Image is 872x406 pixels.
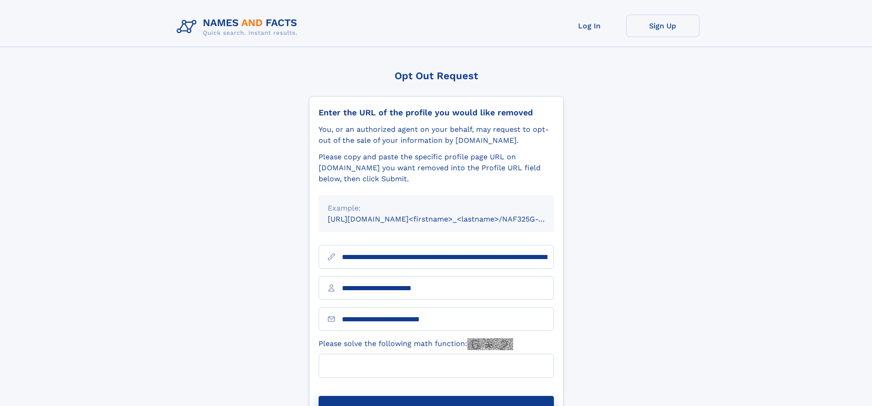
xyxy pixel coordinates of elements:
a: Log In [553,15,626,37]
div: Example: [328,203,545,214]
img: Logo Names and Facts [173,15,305,39]
div: Please copy and paste the specific profile page URL on [DOMAIN_NAME] you want removed into the Pr... [319,152,554,184]
div: Opt Out Request [309,70,563,81]
small: [URL][DOMAIN_NAME]<firstname>_<lastname>/NAF325G-xxxxxxxx [328,215,571,223]
div: You, or an authorized agent on your behalf, may request to opt-out of the sale of your informatio... [319,124,554,146]
div: Enter the URL of the profile you would like removed [319,108,554,118]
a: Sign Up [626,15,699,37]
label: Please solve the following math function: [319,338,513,350]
